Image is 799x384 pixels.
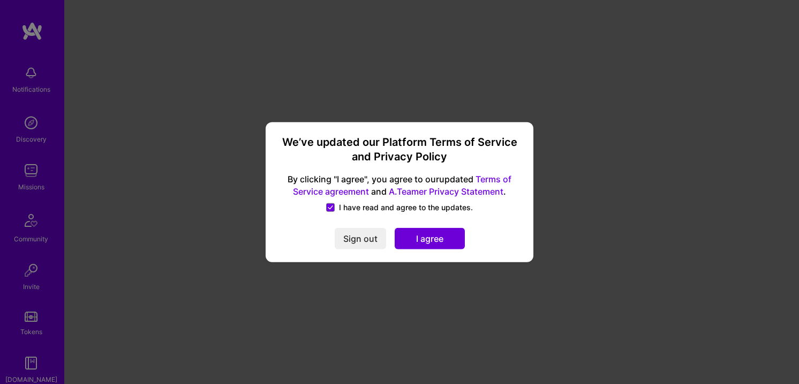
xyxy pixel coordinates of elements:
h3: We’ve updated our Platform Terms of Service and Privacy Policy [278,135,521,165]
a: Terms of Service agreement [293,174,511,197]
a: A.Teamer Privacy Statement [389,186,503,196]
span: By clicking "I agree", you agree to our updated and . [278,173,521,198]
span: I have read and agree to the updates. [339,202,473,212]
button: I agree [395,227,465,249]
button: Sign out [335,227,386,249]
